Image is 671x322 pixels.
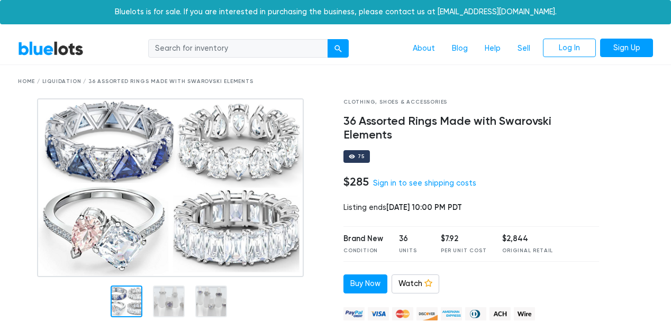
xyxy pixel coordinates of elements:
a: Log In [543,39,596,58]
h4: 36 Assorted Rings Made with Swarovski Elements [343,115,599,142]
div: Clothing, Shoes & Accessories [343,98,599,106]
img: american_express-ae2a9f97a040b4b41f6397f7637041a5861d5f99d0716c09922aba4e24c8547d.png [441,307,462,320]
a: Buy Now [343,274,387,293]
a: Sell [509,39,539,59]
h4: $285 [343,175,369,189]
div: Units [399,247,425,255]
a: Sign Up [600,39,653,58]
div: Original Retail [502,247,553,255]
div: Home / Liquidation / 36 Assorted Rings Made with Swarovski Elements [18,78,653,86]
div: 75 [358,154,365,159]
div: Per Unit Cost [441,247,486,255]
div: Brand New [343,233,383,245]
a: BlueLots [18,41,84,56]
img: 85316295-533c-4823-a3bb-e59043298231-1754198538.png [37,98,304,277]
img: wire-908396882fe19aaaffefbd8e17b12f2f29708bd78693273c0e28e3a24408487f.png [514,307,535,320]
div: Listing ends [343,202,599,214]
div: $2,844 [502,233,553,245]
img: discover-82be18ecfda2d062aad2762c1ca80e2d36a4073d45c9e0ffae68cd515fbd3d32.png [416,307,438,320]
img: paypal_credit-80455e56f6e1299e8d57f40c0dcee7b8cd4ae79b9eccbfc37e2480457ba36de9.png [343,307,365,320]
div: $7.92 [441,233,486,245]
img: visa-79caf175f036a155110d1892330093d4c38f53c55c9ec9e2c3a54a56571784bb.png [368,307,389,320]
div: Condition [343,247,383,255]
img: ach-b7992fed28a4f97f893c574229be66187b9afb3f1a8d16a4691d3d3140a8ab00.png [489,307,511,320]
span: [DATE] 10:00 PM PDT [386,203,462,212]
a: Blog [443,39,476,59]
a: Help [476,39,509,59]
input: Search for inventory [148,39,328,58]
a: Watch [392,274,439,293]
img: diners_club-c48f30131b33b1bb0e5d0e2dbd43a8bea4cb12cb2961413e2f4250e06c020426.png [465,307,486,320]
img: mastercard-42073d1d8d11d6635de4c079ffdb20a4f30a903dc55d1612383a1b395dd17f39.png [392,307,413,320]
a: Sign in to see shipping costs [373,179,476,188]
a: About [404,39,443,59]
div: 36 [399,233,425,245]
